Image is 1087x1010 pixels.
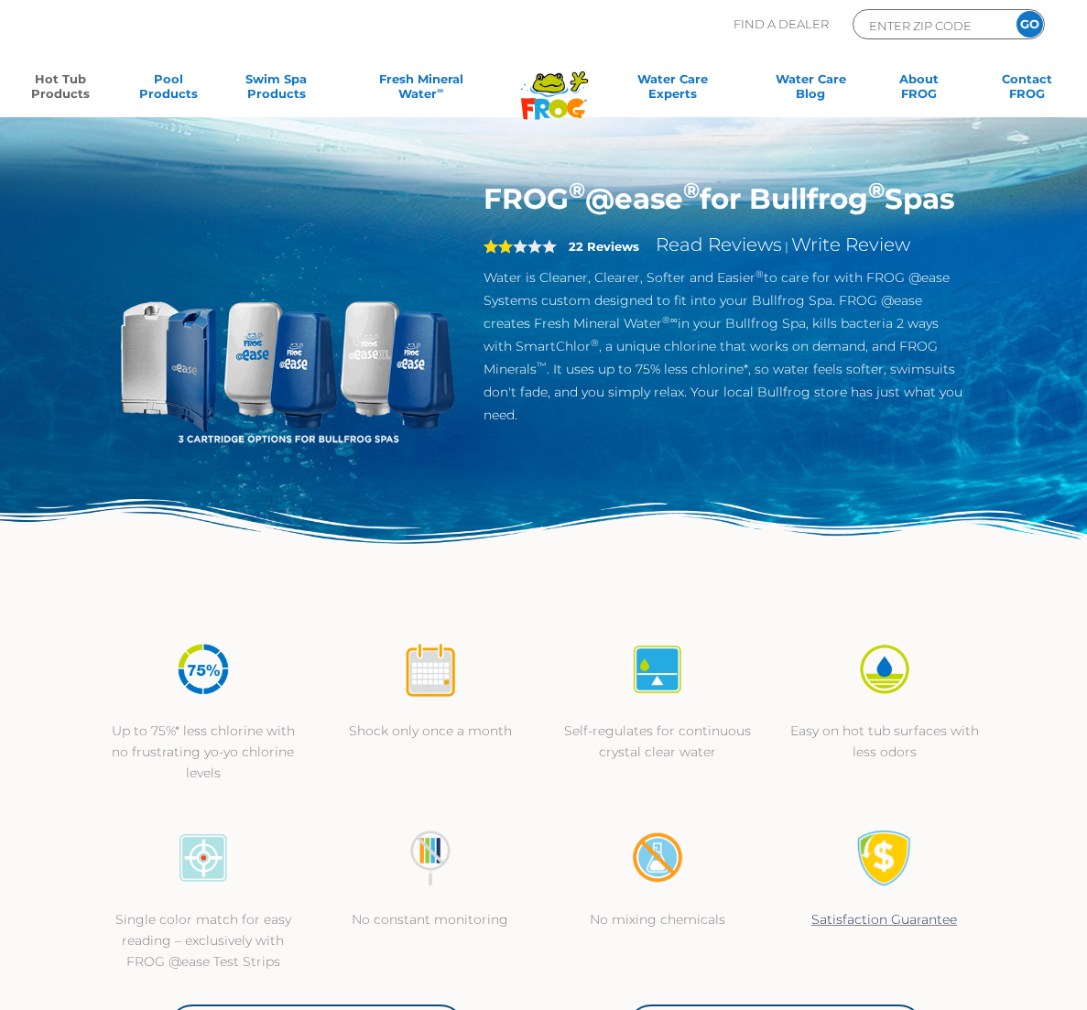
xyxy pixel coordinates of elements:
a: Satisfaction Guarantee [811,911,957,928]
p: Easy on hot tub surfaces with less odors [789,721,980,763]
sup: ® [569,177,585,203]
img: icon-atease-75percent-less [175,641,232,698]
img: icon-atease-easy-on [856,641,913,698]
img: no-constant-monitoring1 [402,830,459,886]
p: Single color match for easy reading – exclusively with FROG @ease Test Strips [108,909,299,972]
img: icon-atease-color-match [175,830,232,886]
span: 2 [484,239,513,254]
sup: ® [683,177,700,203]
a: ContactFROG [984,71,1069,108]
p: Shock only once a month [335,721,526,742]
img: icon-atease-shock-once [402,641,459,698]
a: Swim SpaProducts [234,71,319,108]
img: Satisfaction Guarantee Icon [856,830,913,886]
img: no-mixing1 [629,830,686,886]
a: Fresh MineralWater∞ [342,71,499,108]
input: GO [1016,11,1043,38]
p: No mixing chemicals [562,909,753,930]
p: Find A Dealer [734,9,829,39]
a: AboutFROG [876,71,961,108]
img: bullfrog-product-hero.png [117,181,457,521]
sup: ® [755,268,764,280]
p: Water is Cleaner, Clearer, Softer and Easier to care for with FROG @ease Systems custom designed ... [484,266,970,427]
span: | [785,239,788,254]
a: PoolProducts [126,71,211,108]
img: icon-atease-self-regulates [629,641,686,698]
strong: 22 Reviews [569,239,639,254]
sup: ® [868,177,885,203]
a: Hot TubProducts [18,71,103,108]
a: Water CareBlog [768,71,853,108]
a: Write Review [791,233,910,255]
img: Frog Products Logo [511,48,598,120]
sup: ™ [537,360,547,372]
a: Read Reviews [656,233,782,255]
p: Self-regulates for continuous crystal clear water [562,721,753,763]
sup: ® [591,337,599,349]
h1: FROG @ease for Bullfrog Spas [484,181,970,216]
a: Water CareExperts [602,71,745,108]
p: No constant monitoring [335,909,526,930]
sup: ∞ [437,85,443,95]
sup: ®∞ [662,314,678,326]
p: Up to 75%* less chlorine with no frustrating yo-yo chlorine levels [108,721,299,784]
